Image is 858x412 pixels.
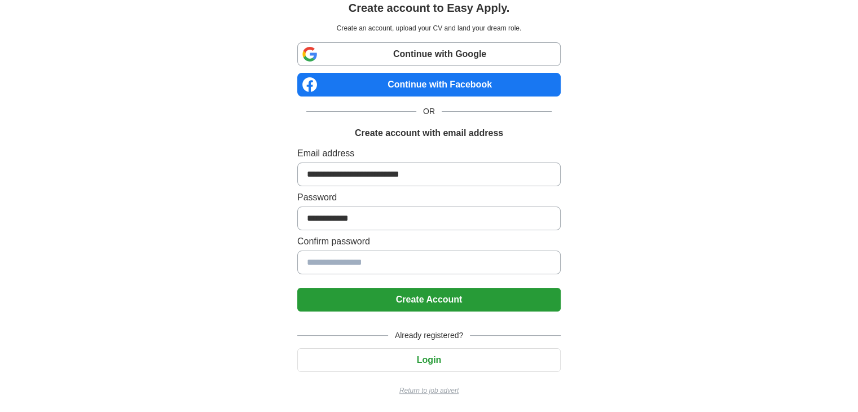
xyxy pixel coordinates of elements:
label: Confirm password [297,235,561,248]
span: OR [416,106,442,117]
button: Login [297,348,561,372]
button: Create Account [297,288,561,312]
p: Create an account, upload your CV and land your dream role. [300,23,558,33]
a: Continue with Google [297,42,561,66]
a: Return to job advert [297,385,561,396]
a: Login [297,355,561,365]
label: Password [297,191,561,204]
a: Continue with Facebook [297,73,561,97]
span: Already registered? [388,330,470,341]
label: Email address [297,147,561,160]
h1: Create account with email address [355,126,503,140]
